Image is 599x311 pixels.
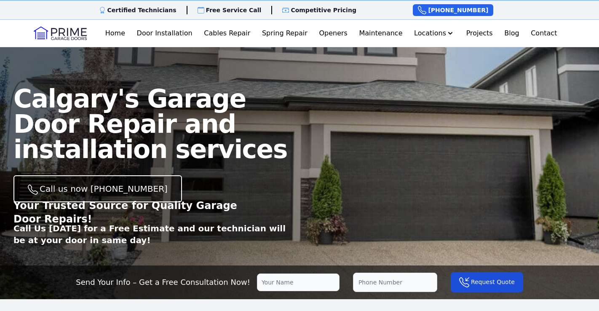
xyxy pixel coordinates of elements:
[206,6,262,14] p: Free Service Call
[451,272,523,292] button: Request Quote
[102,25,128,42] a: Home
[34,27,87,40] img: Logo
[257,273,340,291] input: Your Name
[107,6,176,14] p: Certified Technicians
[13,199,256,226] p: Your Trusted Source for Quality Garage Door Repairs!
[316,25,351,42] a: Openers
[527,25,560,42] a: Contact
[463,25,496,42] a: Projects
[356,25,406,42] a: Maintenance
[13,223,299,246] p: Call Us [DATE] for a Free Estimate and our technician will be at your door in same day!
[291,6,356,14] p: Competitive Pricing
[413,4,493,16] a: [PHONE_NUMBER]
[201,25,254,42] a: Cables Repair
[353,273,437,292] input: Phone Number
[13,84,287,164] span: Calgary's Garage Door Repair and installation services
[411,25,458,42] button: Locations
[501,25,522,42] a: Blog
[76,276,250,288] p: Send Your Info – Get a Free Consultation Now!
[13,175,182,202] a: Call us now [PHONE_NUMBER]
[134,25,196,42] a: Door Installation
[259,25,311,42] a: Spring Repair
